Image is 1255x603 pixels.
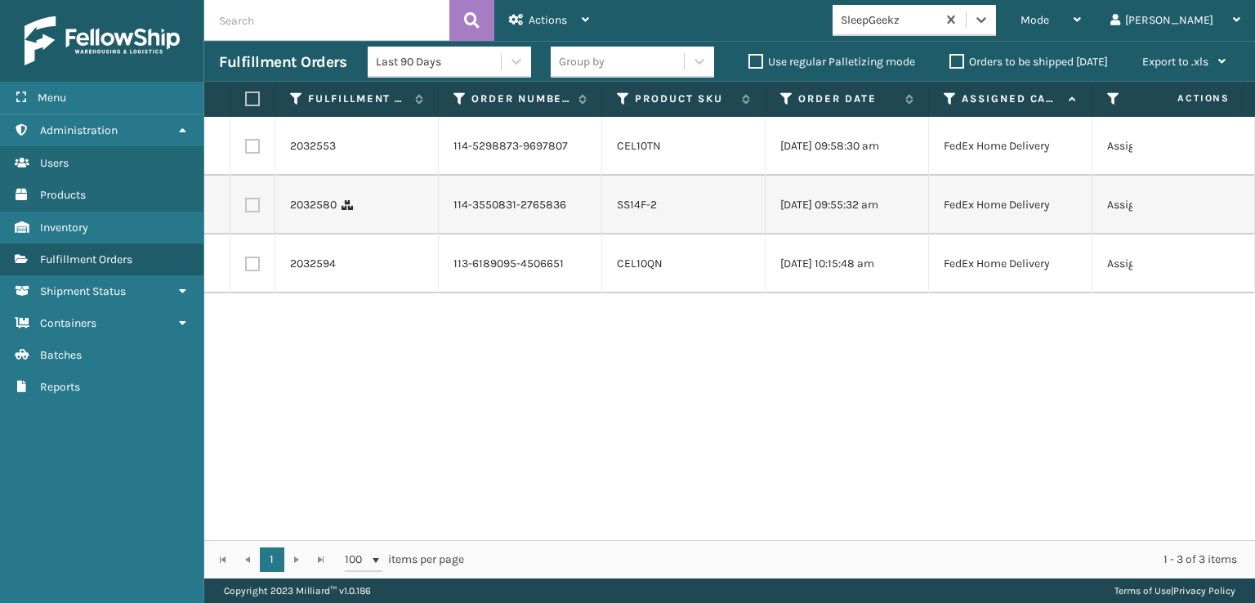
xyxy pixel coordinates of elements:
div: | [1114,578,1235,603]
td: [DATE] 10:15:48 am [766,234,929,293]
td: FedEx Home Delivery [929,117,1092,176]
td: 113-6189095-4506651 [439,234,602,293]
td: [DATE] 09:55:32 am [766,176,929,234]
span: Shipment Status [40,284,126,298]
div: SleepGeekz [841,11,938,29]
span: Actions [1126,85,1239,112]
span: Inventory [40,221,88,234]
span: 100 [345,552,369,568]
a: 1 [260,547,284,572]
a: 2032553 [290,138,336,154]
td: 114-3550831-2765836 [439,176,602,234]
h3: Fulfillment Orders [219,52,346,72]
a: SS14F-2 [617,198,657,212]
span: Users [40,156,69,170]
div: Group by [559,53,605,70]
label: Order Date [798,92,897,106]
span: Export to .xls [1142,55,1208,69]
span: Administration [40,123,118,137]
div: Last 90 Days [376,53,502,70]
img: logo [25,16,180,65]
label: Assigned Carrier Service [962,92,1061,106]
a: 2032580 [290,197,337,213]
td: 114-5298873-9697807 [439,117,602,176]
p: Copyright 2023 Milliard™ v 1.0.186 [224,578,371,603]
span: Fulfillment Orders [40,252,132,266]
div: 1 - 3 of 3 items [487,552,1237,568]
span: Mode [1021,13,1049,27]
a: Terms of Use [1114,585,1171,596]
span: Batches [40,348,82,362]
td: [DATE] 09:58:30 am [766,117,929,176]
a: Privacy Policy [1173,585,1235,596]
a: CEL10TN [617,139,661,153]
td: FedEx Home Delivery [929,176,1092,234]
span: Reports [40,380,80,394]
span: items per page [345,547,464,572]
label: Use regular Palletizing mode [748,55,915,69]
a: 2032594 [290,256,336,272]
label: Fulfillment Order Id [308,92,407,106]
a: CEL10QN [617,257,663,270]
span: Menu [38,91,66,105]
span: Containers [40,316,96,330]
label: Orders to be shipped [DATE] [949,55,1108,69]
label: Product SKU [635,92,734,106]
label: Order Number [471,92,570,106]
span: Actions [529,13,567,27]
td: FedEx Home Delivery [929,234,1092,293]
span: Products [40,188,86,202]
